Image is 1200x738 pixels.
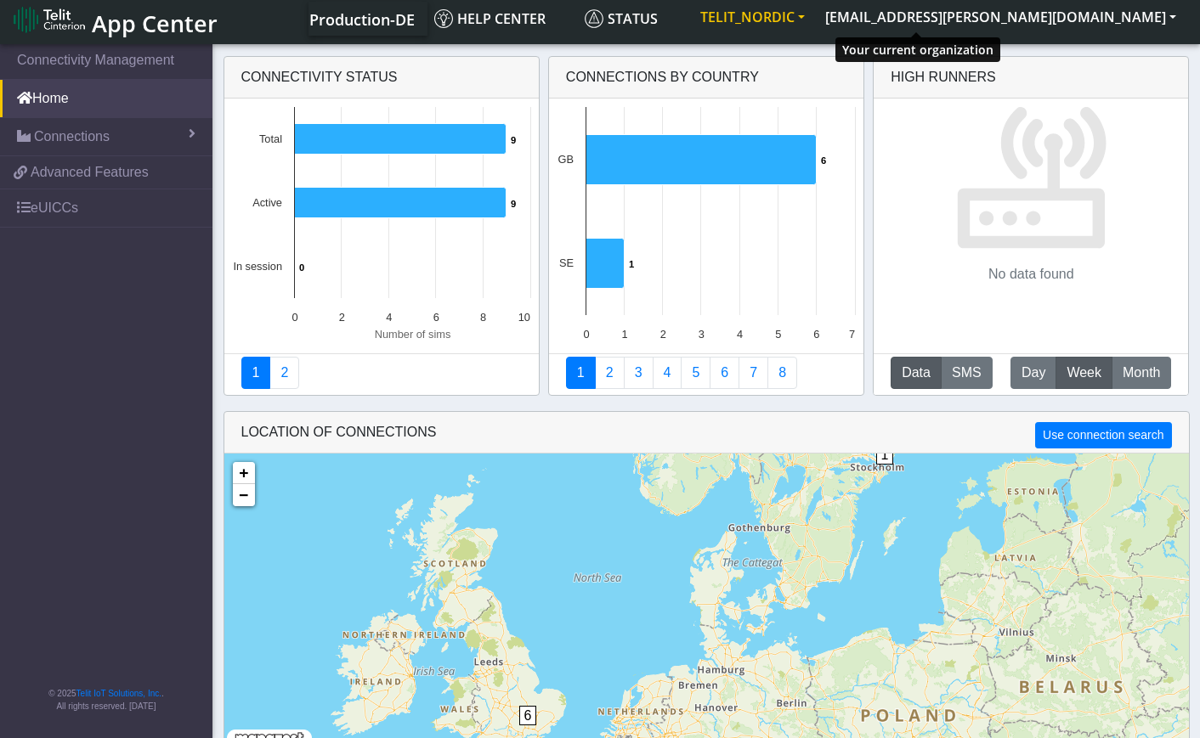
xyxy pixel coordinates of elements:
a: Zoom in [233,462,255,484]
span: Production-DE [309,9,415,30]
nav: Summary paging [241,357,522,389]
span: Connections [34,127,110,147]
span: Week [1067,363,1101,383]
text: 4 [386,311,392,324]
a: Status [578,2,690,36]
text: Number of sims [374,328,450,341]
text: 6 [821,155,826,166]
text: Active [252,196,282,209]
button: Week [1056,357,1112,389]
button: Month [1112,357,1171,389]
a: Connections By Country [566,357,596,389]
text: 6 [813,328,819,341]
text: 9 [511,135,516,145]
a: Deployment status [269,357,299,389]
a: Your current platform instance [308,2,414,36]
text: 1 [621,328,627,341]
text: 2 [338,311,344,324]
a: 14 Days Trend [710,357,739,389]
text: 4 [737,328,743,341]
p: No data found [988,264,1074,284]
div: Your current organization [835,37,1000,62]
text: Total [258,132,281,145]
span: App Center [92,8,218,39]
button: SMS [941,357,993,389]
a: Help center [427,2,578,36]
div: LOCATION OF CONNECTIONS [224,412,1189,454]
text: 0 [292,311,297,324]
text: SE [559,256,574,269]
nav: Summary paging [566,357,846,389]
button: TELIT_NORDIC [690,2,815,32]
span: Help center [434,9,546,28]
text: 0 [299,262,304,273]
span: Day [1022,363,1045,383]
text: 1 [629,259,634,269]
span: Advanced Features [31,162,149,183]
text: 5 [775,328,781,341]
a: Not Connected for 30 days [767,357,797,389]
a: Carrier [595,357,625,389]
text: 8 [480,311,486,324]
a: Connections By Carrier [653,357,682,389]
text: 6 [433,311,439,324]
text: 3 [699,328,705,341]
div: Connectivity status [224,57,539,99]
text: 10 [518,311,529,324]
span: Status [585,9,658,28]
a: Usage by Carrier [681,357,710,389]
text: 7 [849,328,855,341]
div: 1 [876,445,893,496]
span: Month [1123,363,1160,383]
a: Telit IoT Solutions, Inc. [76,689,161,698]
span: 1 [876,445,894,465]
img: knowledge.svg [434,9,453,28]
a: Zoom out [233,484,255,506]
button: Day [1010,357,1056,389]
a: Usage per Country [624,357,654,389]
span: 6 [519,706,537,725]
text: In session [233,260,282,273]
text: 2 [660,328,666,341]
button: Use connection search [1035,422,1171,448]
text: GB [558,153,574,166]
a: App Center [14,1,215,37]
div: High Runners [891,67,996,87]
div: Connections By Country [549,57,863,99]
button: Data [891,357,942,389]
a: Zero Session [739,357,768,389]
a: Connectivity status [241,357,271,389]
text: 0 [583,328,589,341]
img: logo-telit-cinterion-gw-new.png [14,6,85,33]
button: [EMAIL_ADDRESS][PERSON_NAME][DOMAIN_NAME] [815,2,1186,32]
text: 9 [511,199,516,209]
img: No data found [955,99,1107,251]
img: status.svg [585,9,603,28]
